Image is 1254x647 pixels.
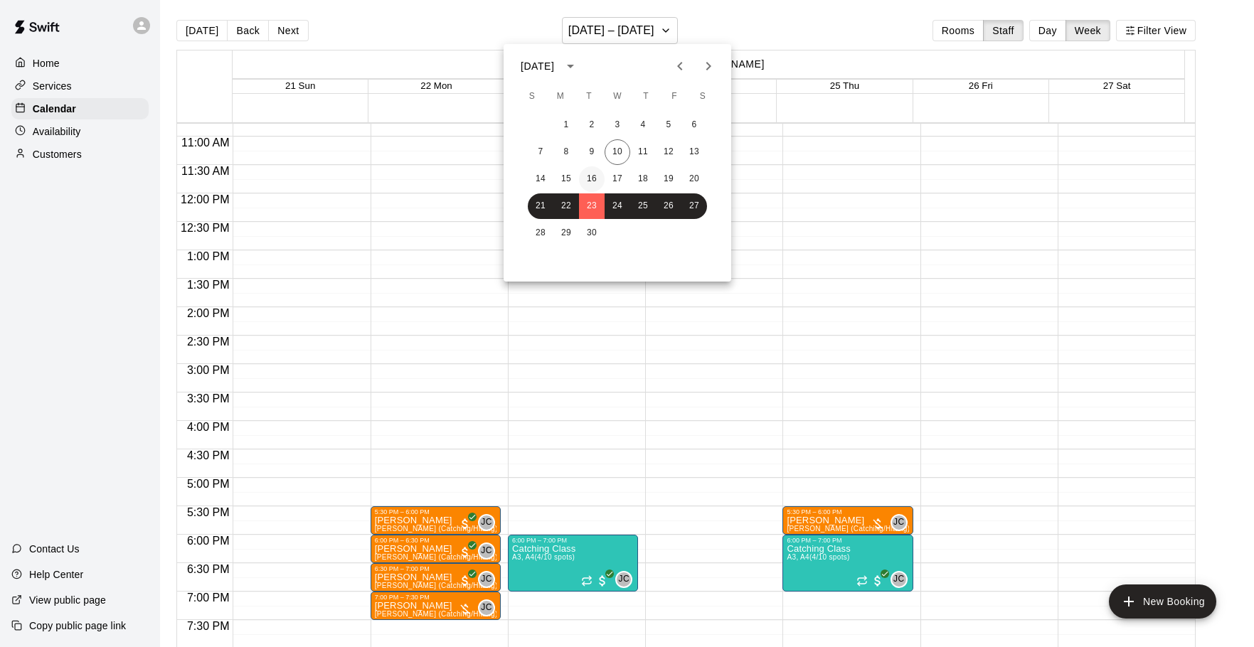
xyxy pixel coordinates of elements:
[553,193,579,219] button: 22
[579,139,605,165] button: 9
[553,139,579,165] button: 8
[605,166,630,192] button: 17
[681,112,707,138] button: 6
[633,82,659,111] span: Thursday
[681,139,707,165] button: 13
[681,193,707,219] button: 27
[553,220,579,246] button: 29
[630,112,656,138] button: 4
[605,82,630,111] span: Wednesday
[521,59,554,74] div: [DATE]
[605,112,630,138] button: 3
[605,193,630,219] button: 24
[553,166,579,192] button: 15
[690,82,716,111] span: Saturday
[579,220,605,246] button: 30
[694,52,723,80] button: Next month
[630,139,656,165] button: 11
[656,193,681,219] button: 26
[656,166,681,192] button: 19
[528,193,553,219] button: 21
[681,166,707,192] button: 20
[553,112,579,138] button: 1
[519,82,545,111] span: Sunday
[579,166,605,192] button: 16
[558,54,583,78] button: calendar view is open, switch to year view
[605,139,630,165] button: 10
[548,82,573,111] span: Monday
[579,112,605,138] button: 2
[630,193,656,219] button: 25
[528,220,553,246] button: 28
[576,82,602,111] span: Tuesday
[630,166,656,192] button: 18
[528,139,553,165] button: 7
[661,82,687,111] span: Friday
[528,166,553,192] button: 14
[579,193,605,219] button: 23
[666,52,694,80] button: Previous month
[656,139,681,165] button: 12
[656,112,681,138] button: 5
